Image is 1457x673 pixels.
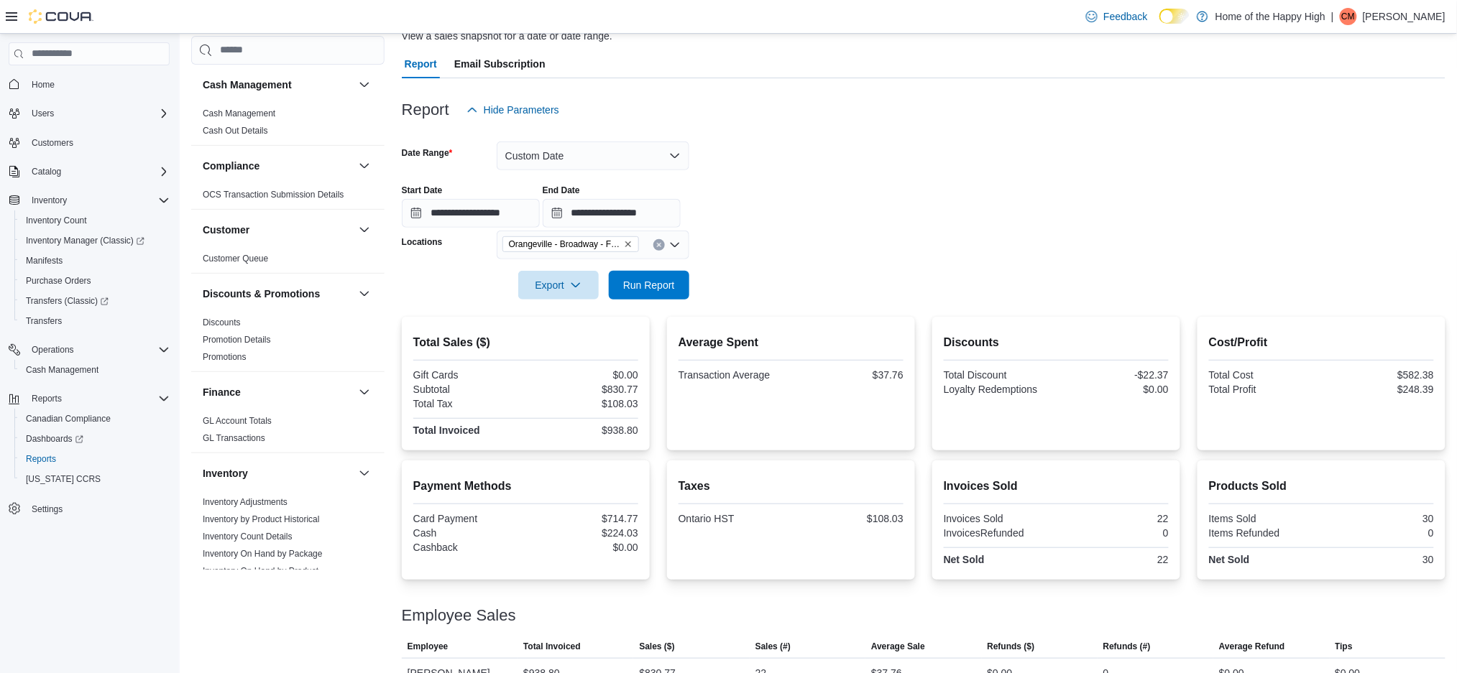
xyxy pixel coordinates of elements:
[203,223,353,237] button: Customer
[543,199,681,228] input: Press the down key to open a popover containing a calendar.
[26,341,80,358] button: Operations
[944,369,1054,381] div: Total Discount
[609,271,689,300] button: Run Report
[413,513,523,524] div: Card Payment
[203,416,272,426] a: GL Account Totals
[203,415,272,427] span: GL Account Totals
[3,498,175,519] button: Settings
[203,497,288,507] a: Inventory Adjustments
[26,163,170,180] span: Catalog
[203,223,249,237] h3: Customer
[26,76,60,93] a: Home
[402,147,453,159] label: Date Range
[3,389,175,409] button: Reports
[32,108,54,119] span: Users
[623,278,675,292] span: Run Report
[26,192,170,209] span: Inventory
[413,424,480,436] strong: Total Invoiced
[356,221,373,238] button: Customer
[203,78,292,92] h3: Cash Management
[20,312,170,330] span: Transfers
[20,410,170,427] span: Canadian Compliance
[755,641,791,652] span: Sales (#)
[356,285,373,302] button: Discounts & Promotions
[26,390,68,407] button: Reports
[1059,527,1169,539] div: 0
[191,250,385,273] div: Customer
[26,163,67,180] button: Catalog
[413,398,523,409] div: Total Tax
[669,239,681,251] button: Open list of options
[14,271,175,291] button: Purchase Orders
[14,311,175,331] button: Transfers
[1209,369,1319,381] div: Total Cost
[203,385,241,399] h3: Finance
[528,398,638,409] div: $108.03
[203,466,353,481] button: Inventory
[1209,334,1434,351] h2: Cost/Profit
[20,232,170,249] span: Inventory Manager (Classic)
[32,393,62,404] span: Reports
[356,465,373,482] button: Inventory
[32,344,74,356] span: Operations
[1209,554,1250,565] strong: Net Sold
[528,369,638,381] div: $0.00
[203,565,318,577] span: Inventory On Hand by Product
[528,513,638,524] div: $714.77
[1103,641,1151,652] span: Refunds (#)
[1209,384,1319,395] div: Total Profit
[14,429,175,449] a: Dashboards
[1215,8,1325,25] p: Home of the Happy High
[203,466,248,481] h3: Inventory
[26,295,109,307] span: Transfers (Classic)
[794,369,904,381] div: $37.76
[3,132,175,153] button: Customers
[203,125,268,136] span: Cash Out Details
[679,513,789,524] div: Ontario HST
[1324,554,1434,565] div: 30
[944,527,1054,539] div: InvoicesRefunded
[413,334,638,351] h2: Total Sales ($)
[20,430,170,447] span: Dashboards
[20,252,170,269] span: Manifests
[1103,9,1147,24] span: Feedback
[1209,478,1434,495] h2: Products Sold
[203,514,320,524] a: Inventory by Product Historical
[1324,369,1434,381] div: $582.38
[20,430,89,447] a: Dashboards
[26,192,73,209] button: Inventory
[32,79,55,90] span: Home
[1059,384,1169,395] div: $0.00
[528,542,638,553] div: $0.00
[26,390,170,407] span: Reports
[26,255,63,266] span: Manifests
[1219,641,1285,652] span: Average Refund
[1209,527,1319,539] div: Items Refunded
[523,641,581,652] span: Total Invoiced
[26,501,68,518] a: Settings
[624,240,633,249] button: Remove Orangeville - Broadway - Fire & Flower from selection in this group
[461,96,565,124] button: Hide Parameters
[20,361,170,379] span: Cash Management
[26,215,87,226] span: Inventory Count
[20,212,93,229] a: Inventory Count
[20,252,68,269] a: Manifests
[405,50,437,78] span: Report
[509,237,621,251] span: Orangeville - Broadway - Fire & Flower
[203,352,247,362] a: Promotions
[454,50,546,78] span: Email Subscription
[191,105,385,145] div: Cash Management
[203,159,353,173] button: Compliance
[20,292,170,310] span: Transfers (Classic)
[402,607,516,624] h3: Employee Sales
[14,291,175,311] a: Transfers (Classic)
[408,641,449,652] span: Employee
[20,272,97,289] a: Purchase Orders
[413,527,523,539] div: Cash
[871,641,925,652] span: Average Sale
[356,157,373,175] button: Compliance
[26,341,170,358] span: Operations
[26,433,83,445] span: Dashboards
